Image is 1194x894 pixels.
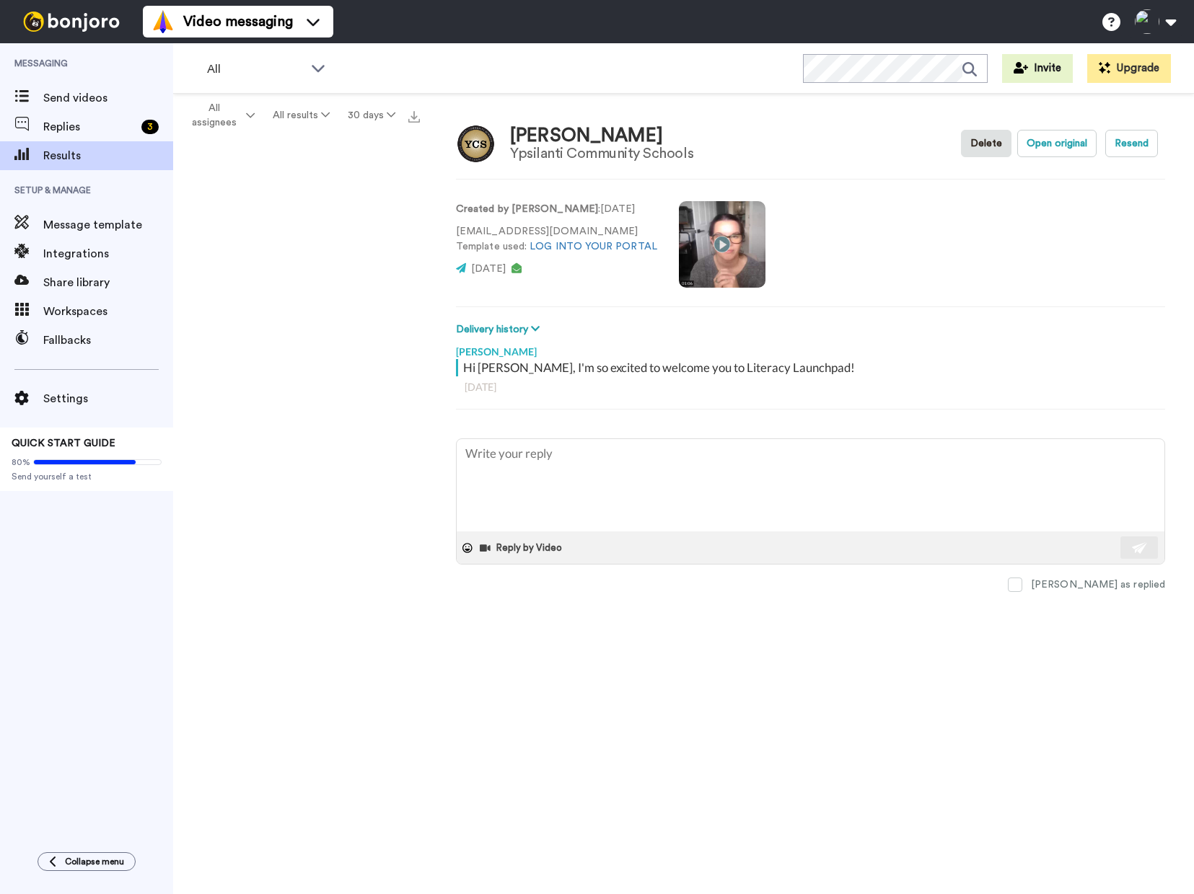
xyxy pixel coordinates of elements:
div: Hi [PERSON_NAME], I'm so excited to welcome you to Literacy Launchpad! [463,359,1162,376]
img: bj-logo-header-white.svg [17,12,126,32]
img: vm-color.svg [152,10,175,33]
button: Upgrade [1087,54,1171,83]
button: All assignees [176,95,264,136]
span: [DATE] [471,264,506,274]
button: Open original [1017,130,1097,157]
button: Invite [1002,54,1073,83]
span: Workspaces [43,303,173,320]
p: [EMAIL_ADDRESS][DOMAIN_NAME] Template used: [456,224,657,255]
button: Collapse menu [38,852,136,871]
span: Send yourself a test [12,471,162,482]
span: 80% [12,456,30,468]
button: All results [264,102,339,128]
p: : [DATE] [456,202,657,217]
div: [PERSON_NAME] [456,337,1165,359]
img: Image of Bridget [456,124,496,164]
img: export.svg [408,111,420,123]
span: Collapse menu [65,856,124,867]
strong: Created by [PERSON_NAME] [456,204,598,214]
button: 30 days [338,102,404,128]
a: LOG INTO YOUR PORTAL [530,242,657,252]
div: [PERSON_NAME] [510,125,693,146]
span: Video messaging [183,12,293,32]
img: send-white.svg [1132,542,1148,554]
span: Replies [43,118,136,136]
div: Ypsilanti Community Schools [510,146,693,161]
div: [DATE] [465,380,1156,394]
span: QUICK START GUIDE [12,438,115,448]
span: Fallbacks [43,332,173,349]
span: Integrations [43,245,173,262]
button: Resend [1105,130,1158,157]
span: Settings [43,390,173,407]
span: All [207,61,304,78]
button: Export all results that match these filters now. [404,105,424,126]
div: [PERSON_NAME] as replied [1031,577,1165,592]
button: Delete [961,130,1011,157]
span: Results [43,147,173,164]
button: Reply by Video [478,537,566,559]
button: Delivery history [456,322,544,337]
span: Send videos [43,89,173,107]
span: Message template [43,216,173,234]
span: All assignees [185,101,243,130]
span: Share library [43,274,173,291]
div: 3 [141,120,159,134]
